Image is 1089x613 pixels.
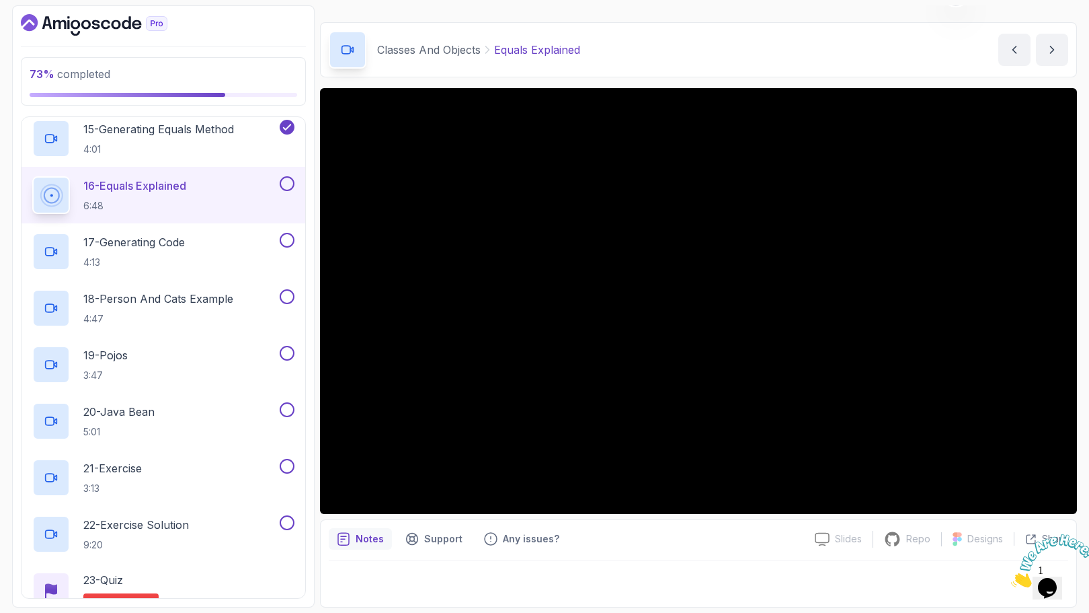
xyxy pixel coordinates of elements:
[83,369,128,382] p: 3:47
[83,517,189,533] p: 22 - Exercise Solution
[32,515,294,553] button: 22-Exercise Solution9:20
[83,460,142,476] p: 21 - Exercise
[377,42,481,58] p: Classes And Objects
[32,233,294,271] button: 17-Generating Code4:13
[494,42,580,58] p: Equals Explained
[32,289,294,327] button: 18-Person And Cats Example4:47
[30,67,110,81] span: completed
[83,404,155,420] p: 20 - Java Bean
[83,234,185,250] p: 17 - Generating Code
[83,291,233,307] p: 18 - Person And Cats Example
[998,34,1031,66] button: previous content
[30,67,54,81] span: 73 %
[21,14,198,36] a: Dashboard
[32,176,294,214] button: 16-Equals Explained6:48
[5,5,11,17] span: 1
[1036,34,1068,66] button: next content
[503,532,559,546] p: Any issues?
[329,528,392,550] button: notes button
[424,532,462,546] p: Support
[83,482,142,495] p: 3:13
[91,596,132,607] span: Required-
[83,256,185,269] p: 4:13
[906,532,930,546] p: Repo
[83,572,123,588] p: 23 - Quiz
[32,346,294,384] button: 19-Pojos3:47
[83,143,234,156] p: 4:01
[132,596,151,607] span: quiz
[835,532,862,546] p: Slides
[32,402,294,440] button: 20-Java Bean5:01
[1006,529,1089,593] iframe: chat widget
[83,425,155,439] p: 5:01
[83,121,234,137] p: 15 - Generating Equals Method
[83,347,128,363] p: 19 - Pojos
[83,199,186,213] p: 6:48
[5,5,89,59] img: Chat attention grabber
[356,532,384,546] p: Notes
[32,120,294,157] button: 15-Generating Equals Method4:01
[397,528,471,550] button: Support button
[32,459,294,497] button: 21-Exercise3:13
[967,532,1003,546] p: Designs
[476,528,567,550] button: Feedback button
[83,178,186,194] p: 16 - Equals Explained
[83,538,189,552] p: 9:20
[83,312,233,326] p: 4:47
[320,88,1077,514] iframe: 15 - Equals Explained
[32,572,294,610] button: 23-QuizRequired-quiz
